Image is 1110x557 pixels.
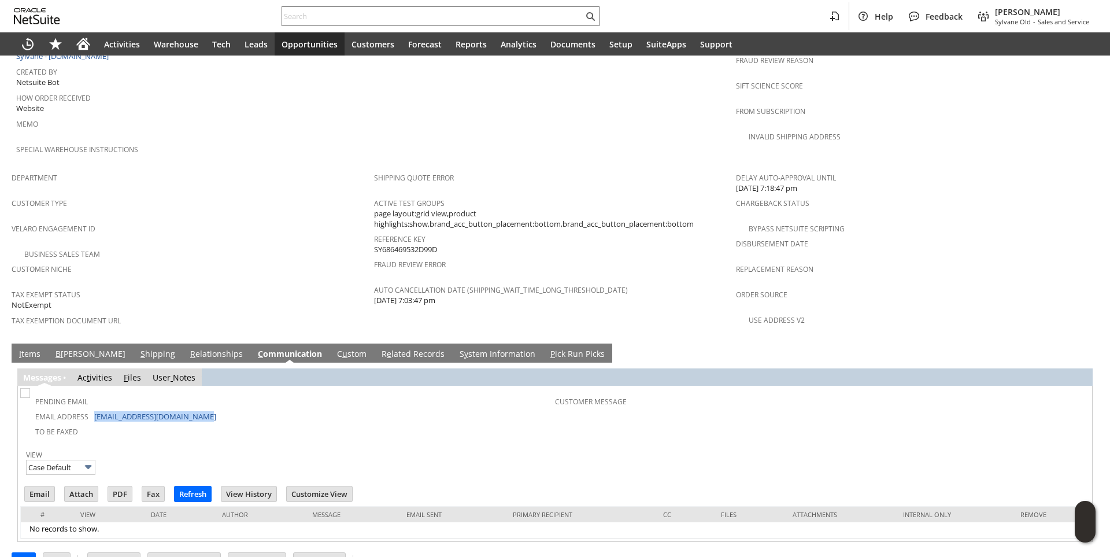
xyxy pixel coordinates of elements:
[875,11,893,22] span: Help
[663,510,704,519] div: Cc
[49,37,62,51] svg: Shortcuts
[602,32,639,56] a: Setup
[903,510,1002,519] div: Internal Only
[374,198,445,208] a: Active Test Groups
[69,32,97,56] a: Home
[12,198,67,208] a: Customer Type
[401,32,449,56] a: Forecast
[154,39,198,50] span: Warehouse
[464,348,468,359] span: y
[35,412,88,422] a: Email Address
[345,32,401,56] a: Customers
[282,9,583,23] input: Search
[547,348,608,361] a: Pick Run Picks
[312,510,389,519] div: Message
[736,239,808,249] a: Disbursement Date
[749,132,841,142] a: Invalid Shipping Address
[926,11,963,22] span: Feedback
[12,300,51,311] span: NotExempt
[374,173,454,183] a: Shipping Quote Error
[175,486,211,501] input: Refresh
[736,264,813,274] a: Replacement reason
[94,411,216,422] a: [EMAIL_ADDRESS][DOMAIN_NAME]
[12,290,80,300] a: Tax Exempt Status
[16,51,112,61] a: Sylvane - [DOMAIN_NAME]
[995,17,1031,26] span: Sylvane Old
[1075,501,1096,543] iframe: Click here to launch Oracle Guided Learning Help Panel
[693,32,739,56] a: Support
[1075,522,1096,543] span: Oracle Guided Learning Widget. To move around, please hold and drag
[87,372,90,383] span: t
[258,348,263,359] span: C
[374,260,446,270] a: Fraud Review Error
[48,372,53,383] span: g
[12,173,57,183] a: Department
[35,427,78,437] a: To Be Faxed
[387,348,391,359] span: e
[16,67,57,77] a: Created By
[16,348,43,361] a: Items
[124,372,141,383] a: Files
[374,285,628,295] a: Auto Cancellation Date (shipping_wait_time_long_threshold_date)
[736,183,797,194] span: [DATE] 7:18:47 pm
[1078,346,1091,360] a: Unrolled view on
[190,348,195,359] span: R
[550,348,555,359] span: P
[53,348,128,361] a: B[PERSON_NAME]
[1038,17,1089,26] span: Sales and Service
[23,372,61,383] a: Messages
[16,77,60,88] span: Netsuite Bot
[408,39,442,50] span: Forecast
[77,372,112,383] a: Activities
[138,348,178,361] a: Shipping
[494,32,543,56] a: Analytics
[736,198,809,208] a: Chargeback Status
[736,81,803,91] a: Sift Science Score
[19,348,21,359] span: I
[76,37,90,51] svg: Home
[736,106,805,116] a: From Subscription
[721,510,775,519] div: Files
[449,32,494,56] a: Reports
[14,32,42,56] a: Recent Records
[342,348,347,359] span: u
[513,510,646,519] div: Primary Recipient
[26,460,95,475] input: Case Default
[275,32,345,56] a: Opportunities
[16,119,38,129] a: Memo
[238,32,275,56] a: Leads
[24,249,100,259] a: Business Sales Team
[555,397,627,407] a: Customer Message
[456,39,487,50] span: Reports
[16,103,44,114] span: Website
[700,39,732,50] span: Support
[16,145,138,154] a: Special Warehouse Instructions
[374,234,425,244] a: Reference Key
[379,348,447,361] a: Related Records
[147,32,205,56] a: Warehouse
[14,8,60,24] svg: logo
[212,39,231,50] span: Tech
[205,32,238,56] a: Tech
[406,510,495,519] div: Email Sent
[583,9,597,23] svg: Search
[80,510,134,519] div: View
[793,510,886,519] div: Attachments
[374,295,435,306] span: [DATE] 7:03:47 pm
[736,173,836,183] a: Delay Auto-Approval Until
[12,316,121,326] a: Tax Exemption Document URL
[736,56,813,65] a: Fraud Review Reason
[82,460,95,474] img: More Options
[639,32,693,56] a: SuiteApps
[1020,510,1081,519] div: Remove
[26,450,42,460] a: View
[29,510,63,519] div: #
[20,388,30,398] img: Unchecked
[245,39,268,50] span: Leads
[501,39,536,50] span: Analytics
[16,93,91,103] a: How Order Received
[97,32,147,56] a: Activities
[995,6,1089,17] span: [PERSON_NAME]
[12,264,72,274] a: Customer Niche
[334,348,369,361] a: Custom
